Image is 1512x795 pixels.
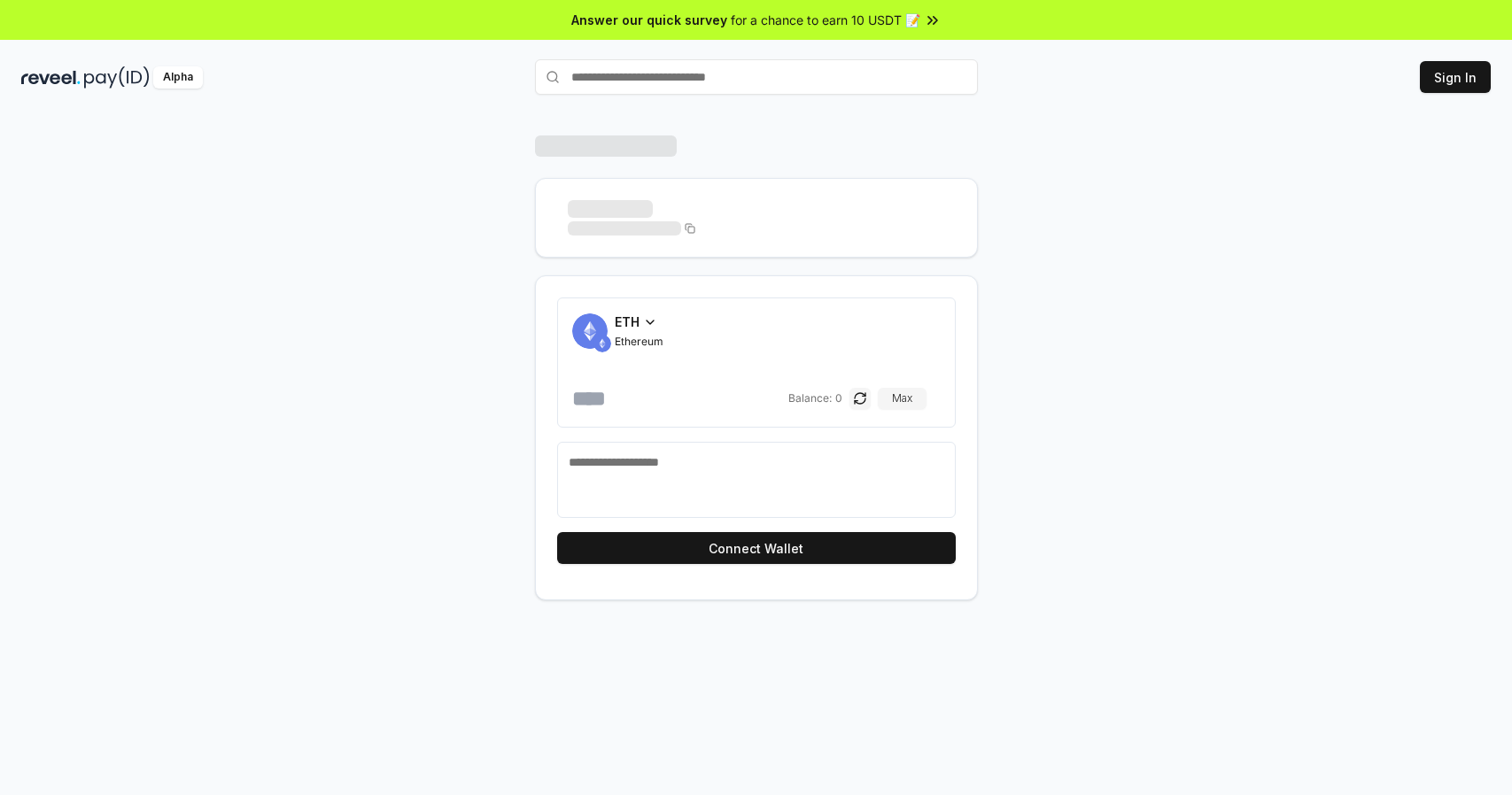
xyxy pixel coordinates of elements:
button: Max [878,388,927,409]
button: Connect Wallet [557,532,956,564]
span: Answer our quick survey [571,11,727,29]
span: Ethereum [615,335,663,349]
span: 0 [835,391,842,405]
img: ETH.svg [593,335,611,352]
span: Balance: [788,391,832,405]
div: Alpha [153,66,203,89]
span: ETH [615,313,640,331]
img: reveel_dark [21,66,81,89]
img: pay_id [84,66,150,89]
span: for a chance to earn 10 USDT 📝 [731,11,920,29]
button: Sign In [1420,61,1491,93]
